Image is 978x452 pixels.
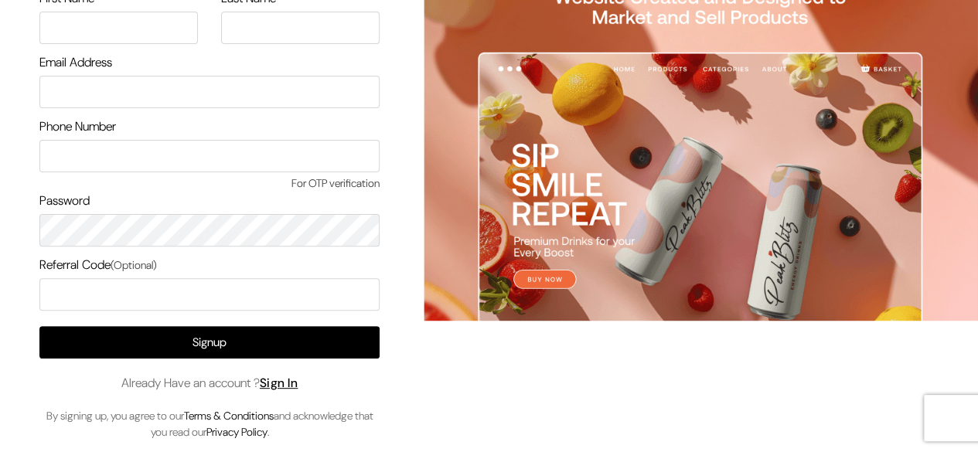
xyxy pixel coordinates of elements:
[39,326,380,359] button: Signup
[39,256,157,274] label: Referral Code
[39,53,112,72] label: Email Address
[184,409,274,423] a: Terms & Conditions
[260,375,298,391] a: Sign In
[39,192,90,210] label: Password
[39,175,380,192] span: For OTP verification
[121,374,298,393] span: Already Have an account ?
[39,408,380,440] p: By signing up, you agree to our and acknowledge that you read our .
[206,425,268,439] a: Privacy Policy
[111,258,157,272] span: (Optional)
[39,117,116,136] label: Phone Number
